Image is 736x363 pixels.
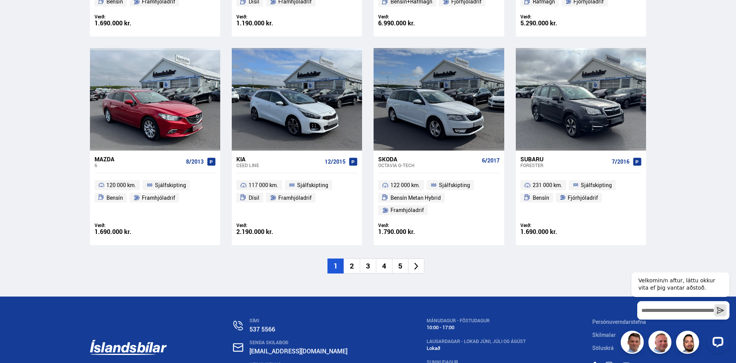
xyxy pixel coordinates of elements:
li: 2 [344,259,360,273]
div: Verð: [378,222,439,228]
span: Sjálfskipting [155,181,186,190]
span: 7/2016 [612,159,630,165]
a: 537 5566 [249,325,275,333]
div: MÁNUDAGUR - FÖSTUDAGUR [427,318,526,323]
a: Persónuverndarstefna [592,318,646,325]
div: Forester [520,162,609,168]
div: 1.690.000 kr. [520,229,581,235]
span: Sjálfskipting [439,181,470,190]
li: 5 [392,259,408,273]
span: Bensín Metan Hybrid [390,193,441,202]
div: 1.690.000 kr. [95,229,155,235]
span: 6/2017 [482,157,500,164]
span: 122 000 km. [390,181,420,190]
div: 6.990.000 kr. [378,20,439,27]
span: Dísil [249,193,259,202]
a: Skilmalar [592,331,616,338]
li: 4 [376,259,392,273]
a: [EMAIL_ADDRESS][DOMAIN_NAME] [249,347,347,355]
div: LAUGARDAGAR - Lokað Júni, Júli og Ágúst [427,339,526,344]
div: 6 [95,162,183,168]
div: Lokað [427,345,526,351]
span: Bensín [106,193,123,202]
div: Kia [236,156,322,162]
div: Mazda [95,156,183,162]
span: Framhjóladrif [278,193,312,202]
div: Ceed LINE [236,162,322,168]
li: 3 [360,259,376,273]
img: n0V2lOsqF3l1V2iz.svg [233,321,243,330]
li: 1 [327,259,344,273]
div: SENDA SKILABOÐ [249,340,360,345]
div: Verð: [236,14,297,20]
div: 10:00 - 17:00 [427,325,526,330]
span: 120 000 km. [106,181,136,190]
span: Bensín [533,193,549,202]
img: nHj8e-n-aHgjukTg.svg [233,343,243,352]
div: Verð: [95,222,155,228]
div: 1.190.000 kr. [236,20,297,27]
a: Söluskrá [592,344,614,351]
span: Framhjóladrif [142,193,175,202]
iframe: LiveChat chat widget [625,258,733,360]
div: Octavia G-TECH [378,162,478,168]
div: 1.690.000 kr. [95,20,155,27]
div: Verð: [236,222,297,228]
div: Verð: [520,14,581,20]
span: 231 000 km. [533,181,562,190]
span: Sjálfskipting [297,181,328,190]
div: Verð: [95,14,155,20]
a: Subaru Forester 7/2016 231 000 km. Sjálfskipting Bensín Fjórhjóladrif Verð: 1.690.000 kr. [516,151,646,245]
div: Subaru [520,156,609,162]
a: Kia Ceed LINE 12/2015 117 000 km. Sjálfskipting Dísil Framhjóladrif Verð: 2.190.000 kr. [232,151,362,245]
div: SÍMI [249,318,360,323]
a: Mazda 6 8/2013 120 000 km. Sjálfskipting Bensín Framhjóladrif Verð: 1.690.000 kr. [90,151,220,245]
img: FbJEzSuNWCJXmdc-.webp [622,332,645,355]
div: Skoda [378,156,478,162]
div: 2.190.000 kr. [236,229,297,235]
div: 1.790.000 kr. [378,229,439,235]
span: 8/2013 [186,159,204,165]
div: Verð: [378,14,439,20]
div: Verð: [520,222,581,228]
span: 117 000 km. [249,181,278,190]
span: 12/2015 [325,159,346,165]
span: Fjórhjóladrif [568,193,598,202]
a: Skoda Octavia G-TECH 6/2017 122 000 km. Sjálfskipting Bensín Metan Hybrid Framhjóladrif Verð: 1.7... [374,151,504,245]
div: 5.290.000 kr. [520,20,581,27]
span: Framhjóladrif [390,206,424,215]
span: Sjálfskipting [581,181,612,190]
